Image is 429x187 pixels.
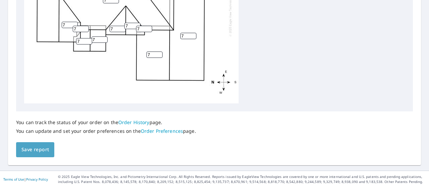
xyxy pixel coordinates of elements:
p: You can update and set your order preferences on the page. [16,128,196,134]
a: Order History [118,119,149,125]
a: Privacy Policy [26,177,48,182]
a: Order Preferences [141,128,183,134]
p: © 2025 Eagle View Technologies, Inc. and Pictometry International Corp. All Rights Reserved. Repo... [58,174,426,184]
p: You can track the status of your order on the page. [16,119,196,125]
button: Save report [16,142,54,157]
a: Terms of Use [3,177,24,182]
p: | [3,177,48,181]
span: Save report [21,146,49,154]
